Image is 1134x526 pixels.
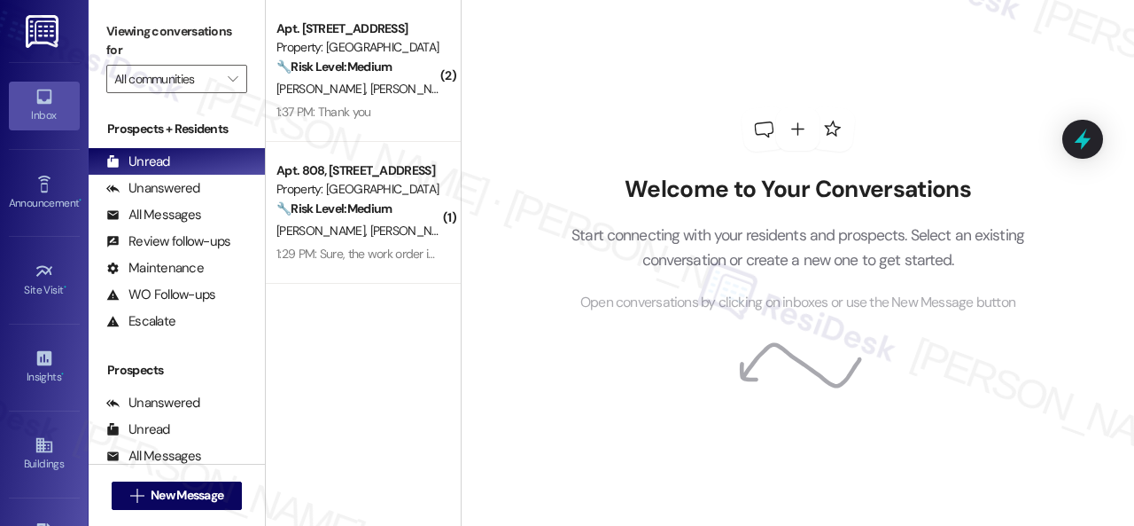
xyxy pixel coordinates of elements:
[276,59,392,75] strong: 🔧 Risk Level: Medium
[276,104,370,120] div: 1:37 PM: Thank you
[276,200,392,216] strong: 🔧 Risk Level: Medium
[106,179,200,198] div: Unanswered
[130,489,144,503] i: 
[106,286,215,304] div: WO Follow-ups
[580,292,1015,314] span: Open conversations by clicking on inboxes or use the New Message button
[370,81,464,97] span: [PERSON_NAME]
[151,486,223,505] span: New Message
[112,482,243,510] button: New Message
[106,420,170,439] div: Unread
[64,281,66,294] span: •
[106,18,247,65] label: Viewing conversations for
[106,153,170,171] div: Unread
[276,180,440,199] div: Property: [GEOGRAPHIC_DATA]
[89,361,265,380] div: Prospects
[276,161,440,180] div: Apt. 808, [STREET_ADDRESS]
[9,82,80,130] a: Inbox
[106,232,230,251] div: Review follow-ups
[276,246,699,262] div: 1:29 PM: Sure, the work order is 295609 There are no pets at home and no miners.
[276,81,370,97] span: [PERSON_NAME]
[9,343,80,391] a: Insights •
[545,176,1052,204] h2: Welcome to Your Conversations
[276,38,440,57] div: Property: [GEOGRAPHIC_DATA]
[276,20,440,38] div: Apt. [STREET_ADDRESS]
[26,15,62,48] img: ResiDesk Logo
[545,223,1052,273] p: Start connecting with your residents and prospects. Select an existing conversation or create a n...
[61,368,64,381] span: •
[106,206,201,224] div: All Messages
[79,194,82,207] span: •
[114,65,219,93] input: All communities
[9,430,80,478] a: Buildings
[106,312,175,331] div: Escalate
[89,120,265,138] div: Prospects + Residents
[9,256,80,304] a: Site Visit •
[276,223,370,239] span: [PERSON_NAME]
[228,72,237,86] i: 
[106,259,204,278] div: Maintenance
[106,447,201,466] div: All Messages
[370,223,459,239] span: [PERSON_NAME]
[106,394,200,412] div: Unanswered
